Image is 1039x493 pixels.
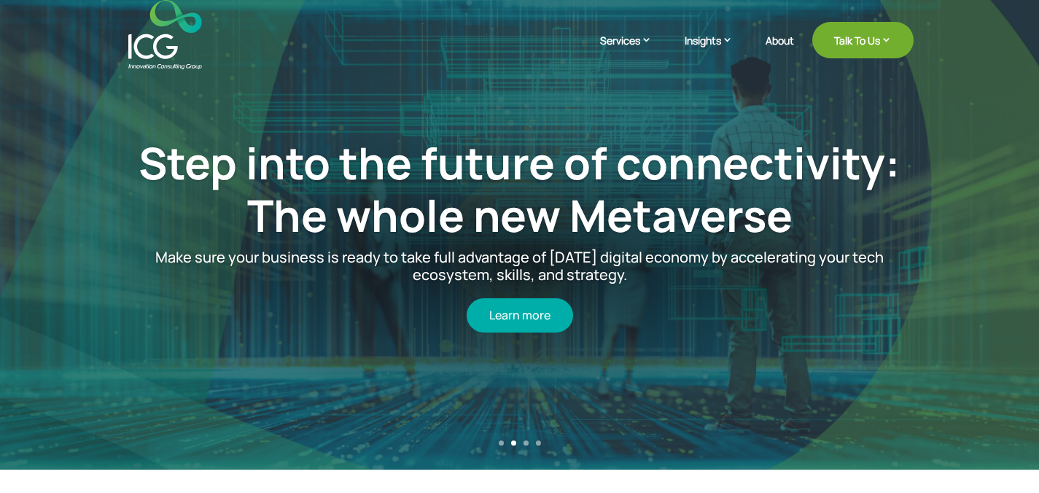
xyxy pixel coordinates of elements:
[536,440,541,446] a: 4
[524,440,529,446] a: 3
[467,298,573,333] a: Learn more
[600,33,666,69] a: Services
[136,249,903,284] p: Make sure your business is ready to take full advantage of [DATE] digital economy by accelerating...
[789,335,1039,493] iframe: Chat Widget
[766,35,794,69] a: About
[812,22,914,58] a: Talk To Us
[511,440,516,446] a: 2
[499,440,504,446] a: 1
[139,133,900,245] a: Step into the future of connectivity: The whole new Metaverse
[685,33,747,69] a: Insights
